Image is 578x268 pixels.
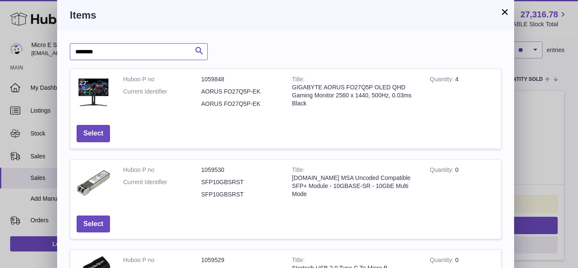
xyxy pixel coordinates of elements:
[500,7,510,17] button: ×
[77,166,110,200] img: StarTech.com MSA Uncoded Compatible SFP+ Module - 10GBASE-SR - 10GbE Multi Mode
[201,178,280,186] dd: SFP10GBSRST
[70,8,501,22] h3: Items
[123,256,201,264] dt: Huboo P no
[201,191,280,199] dd: SFP10GBSRST
[430,257,455,265] strong: Quantity
[77,75,110,109] img: GIGABYTE AORUS FO27Q5P OLED QHD Gaming Monitor 2560 x 1440, 500Hz, 0.03ms Black
[430,166,455,175] strong: Quantity
[201,75,280,83] dd: 1059848
[123,75,201,83] dt: Huboo P no
[123,88,201,96] dt: Current Identifier
[123,178,201,186] dt: Current Identifier
[201,256,280,264] dd: 1059529
[424,160,501,209] td: 0
[292,166,305,175] strong: Title
[424,69,501,119] td: 4
[77,125,110,142] button: Select
[292,83,417,108] div: GIGABYTE AORUS FO27Q5P OLED QHD Gaming Monitor 2560 x 1440, 500Hz, 0.03ms Black
[430,76,455,85] strong: Quantity
[292,174,417,198] div: [DOMAIN_NAME] MSA Uncoded Compatible SFP+ Module - 10GBASE-SR - 10GbE Multi Mode
[77,216,110,233] button: Select
[123,166,201,174] dt: Huboo P no
[201,88,280,96] dd: AORUS FO27Q5P-EK
[292,76,305,85] strong: Title
[292,257,305,265] strong: Title
[201,166,280,174] dd: 1059530
[201,100,280,108] dd: AORUS FO27Q5P-EK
